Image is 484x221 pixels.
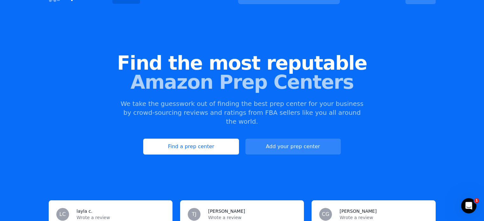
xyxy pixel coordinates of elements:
[245,139,341,155] a: Add your prep center
[340,214,428,221] p: Wrote a review
[461,198,476,213] iframe: Intercom live chat
[208,214,296,221] p: Wrote a review
[120,99,364,126] p: We take the guesswork out of finding the best prep center for your business by crowd-sourcing rev...
[322,212,329,217] span: CG
[59,212,66,217] span: LC
[77,208,93,214] h3: layla c.
[340,208,376,214] h3: [PERSON_NAME]
[10,73,474,92] span: Amazon Prep Centers
[208,208,245,214] h3: [PERSON_NAME]
[77,214,165,221] p: Wrote a review
[10,53,474,73] span: Find the most reputable
[474,198,479,203] span: 1
[143,139,239,155] a: Find a prep center
[192,212,197,217] span: TJ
